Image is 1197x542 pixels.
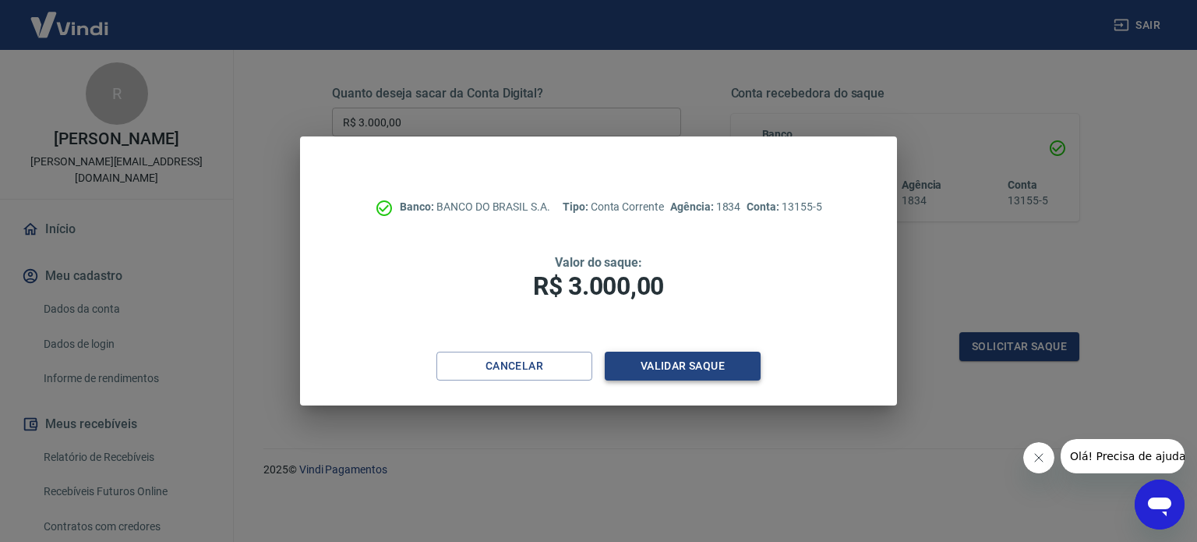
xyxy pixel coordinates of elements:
[555,255,642,270] span: Valor do saque:
[670,199,740,215] p: 1834
[1135,480,1185,530] iframe: Botão para abrir a janela de mensagens
[563,199,664,215] p: Conta Corrente
[400,200,436,213] span: Banco:
[436,352,592,381] button: Cancelar
[1061,439,1185,473] iframe: Mensagem da empresa
[747,199,821,215] p: 13155-5
[605,352,761,381] button: Validar saque
[747,200,782,213] span: Conta:
[9,11,131,23] span: Olá! Precisa de ajuda?
[670,200,716,213] span: Agência:
[1023,442,1054,473] iframe: Fechar mensagem
[563,200,591,213] span: Tipo:
[533,271,664,301] span: R$ 3.000,00
[400,199,550,215] p: BANCO DO BRASIL S.A.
